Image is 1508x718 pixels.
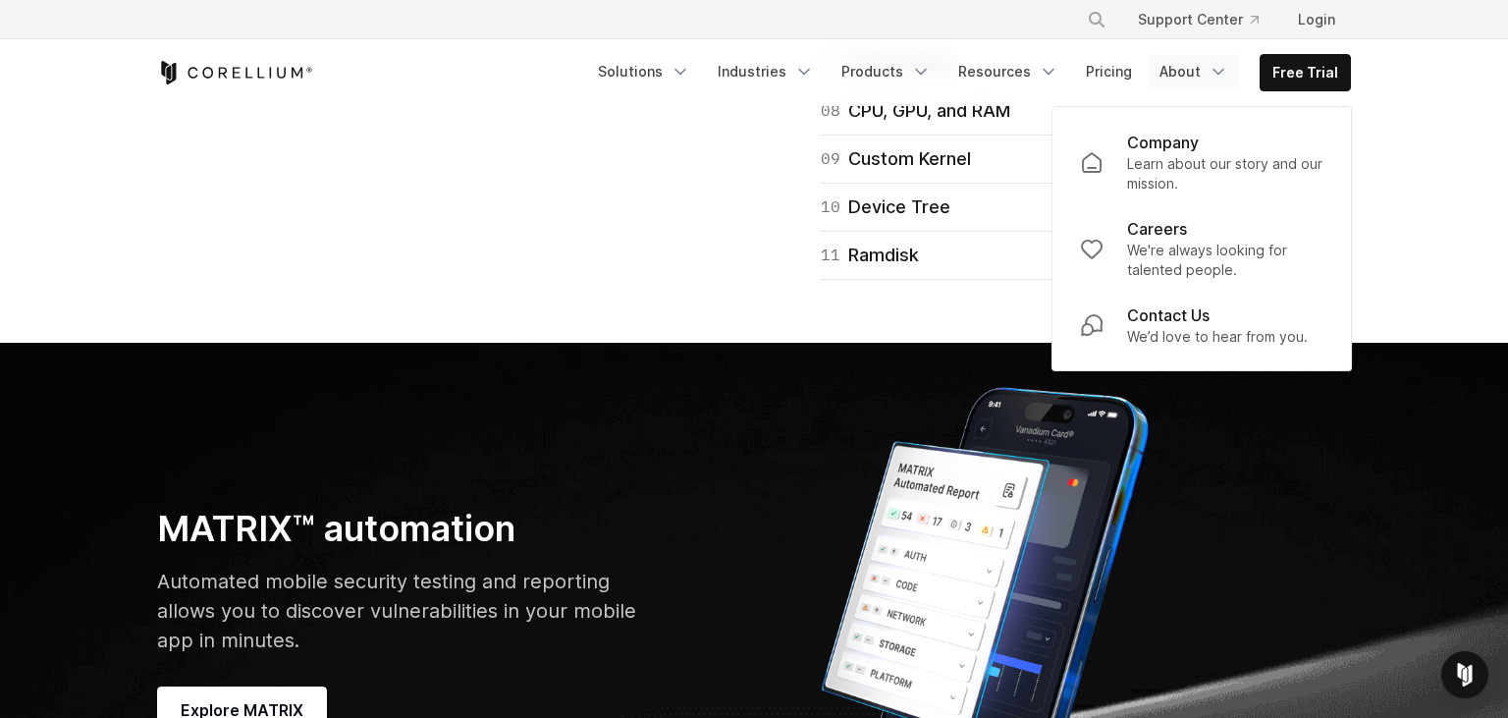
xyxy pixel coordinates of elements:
a: 11Ramdisk [821,242,1351,269]
div: Navigation Menu [1063,2,1351,37]
a: Company Learn about our story and our mission. [1064,119,1339,205]
a: Contact Us We’d love to hear from you. [1064,292,1339,359]
a: Resources [946,54,1070,89]
a: Corellium Home [157,61,313,84]
p: We're always looking for talented people. [1127,241,1323,280]
div: Custom Kernel [821,145,971,173]
div: Device Tree [821,193,950,221]
span: 09 [821,145,840,173]
div: Navigation Menu [586,54,1351,91]
a: Solutions [586,54,702,89]
a: Support Center [1122,2,1274,37]
span: Automated mobile security testing and reporting allows you to discover vulnerabilities in your mo... [157,570,636,652]
span: 11 [821,242,840,269]
h3: MATRIX™ automation [157,507,637,551]
span: 10 [821,193,840,221]
div: Ramdisk [821,242,919,269]
a: 08CPU, GPU, and RAM [821,97,1351,125]
a: Login [1282,2,1351,37]
button: Search [1079,2,1114,37]
a: Pricing [1074,54,1144,89]
span: 08 [821,97,840,125]
a: Free Trial [1261,55,1350,90]
a: Industries [706,54,826,89]
a: Products [830,54,942,89]
a: About [1148,54,1240,89]
div: Open Intercom Messenger [1441,651,1488,698]
p: We’d love to hear from you. [1127,327,1308,347]
p: Learn about our story and our mission. [1127,154,1323,193]
a: Careers We're always looking for talented people. [1064,205,1339,292]
p: Contact Us [1127,304,1210,327]
div: CPU, GPU, and RAM [821,97,1010,125]
a: 10Device Tree [821,193,1351,221]
a: 09Custom Kernel [821,145,1351,173]
p: Careers [1127,217,1187,241]
p: Company [1127,131,1199,154]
